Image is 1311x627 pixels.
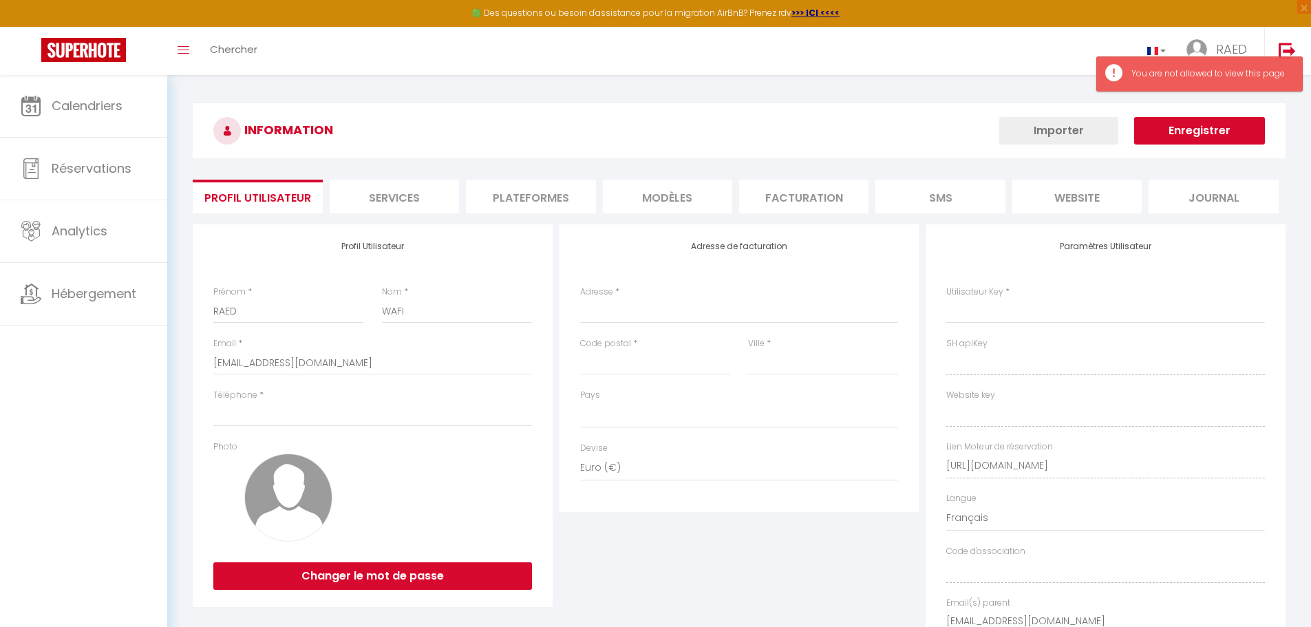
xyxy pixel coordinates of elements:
label: Adresse [580,286,613,299]
h4: Adresse de facturation [580,242,899,251]
a: Chercher [200,27,268,75]
label: Email(s) parent [946,597,1010,610]
h3: INFORMATION [193,103,1286,158]
label: SH apiKey [946,337,988,350]
img: logout [1279,42,1296,59]
span: Réservations [52,160,131,177]
label: Prénom [213,286,246,299]
a: >>> ICI <<<< [791,7,840,19]
div: You are not allowed to view this page [1131,67,1288,81]
img: avatar.png [244,454,332,542]
li: SMS [875,180,1005,213]
h4: Profil Utilisateur [213,242,532,251]
li: Plateformes [466,180,595,213]
label: Lien Moteur de réservation [946,440,1053,454]
button: Importer [999,117,1118,145]
label: Code d'association [946,545,1025,558]
label: Nom [382,286,402,299]
h4: Paramètres Utilisateur [946,242,1265,251]
li: Services [330,180,459,213]
button: Changer le mot de passe [213,562,532,590]
label: Website key [946,389,995,402]
label: Utilisateur Key [946,286,1003,299]
label: Langue [946,492,977,505]
label: Code postal [580,337,631,350]
span: RAED [1216,41,1247,58]
li: Profil Utilisateur [193,180,322,213]
label: Pays [580,389,600,402]
li: MODÈLES [603,180,732,213]
label: Téléphone [213,389,257,402]
img: Super Booking [41,38,126,62]
label: Photo [213,440,237,454]
li: Journal [1149,180,1278,213]
img: ... [1186,39,1207,60]
span: Analytics [52,222,107,240]
li: website [1012,180,1142,213]
button: Enregistrer [1134,117,1265,145]
label: Email [213,337,236,350]
span: Chercher [210,42,257,56]
a: ... RAED [1176,27,1264,75]
label: Ville [748,337,765,350]
li: Facturation [739,180,868,213]
span: Hébergement [52,285,136,302]
label: Devise [580,442,608,455]
span: Calendriers [52,97,122,114]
